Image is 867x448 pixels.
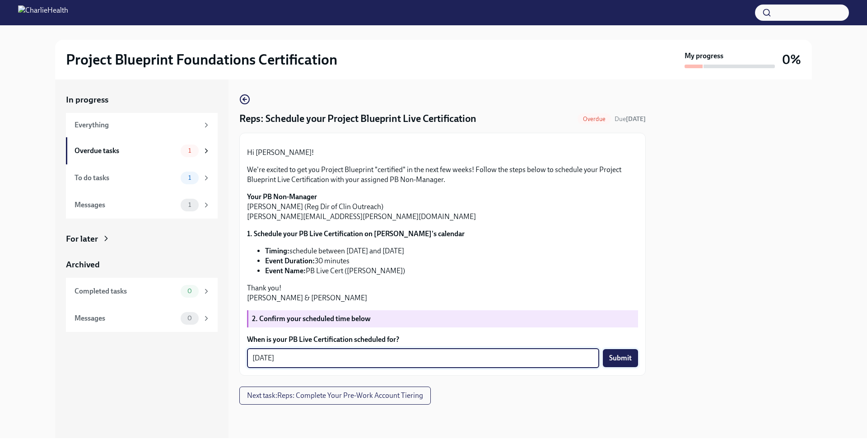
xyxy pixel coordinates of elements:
[265,256,638,266] li: 30 minutes
[615,115,646,123] span: Due
[66,278,218,305] a: Completed tasks0
[182,288,197,294] span: 0
[66,191,218,219] a: Messages1
[183,174,196,181] span: 1
[239,112,476,126] h4: Reps: Schedule your Project Blueprint Live Certification
[609,354,632,363] span: Submit
[252,353,594,364] textarea: [DATE]
[247,165,638,185] p: We're excited to get you Project Blueprint "certified" in the next few weeks! Follow the steps be...
[75,200,177,210] div: Messages
[247,283,638,303] p: Thank you! [PERSON_NAME] & [PERSON_NAME]
[265,247,289,255] strong: Timing:
[66,94,218,106] a: In progress
[183,147,196,154] span: 1
[66,233,98,245] div: For later
[66,305,218,332] a: Messages0
[265,266,638,276] li: PB Live Cert ([PERSON_NAME])
[247,192,317,201] strong: Your PB Non-Manager
[239,387,431,405] button: Next task:Reps: Complete Your Pre-Work Account Tiering
[75,120,199,130] div: Everything
[183,201,196,208] span: 1
[75,173,177,183] div: To do tasks
[66,259,218,271] a: Archived
[247,148,638,158] p: Hi [PERSON_NAME]!
[75,286,177,296] div: Completed tasks
[615,115,646,123] span: September 3rd, 2025 12:00
[18,5,68,20] img: CharlieHealth
[782,51,801,68] h3: 0%
[265,257,315,265] strong: Event Duration:
[247,192,638,222] p: [PERSON_NAME] (Reg Dir of Clin Outreach) [PERSON_NAME][EMAIL_ADDRESS][PERSON_NAME][DOMAIN_NAME]
[66,137,218,164] a: Overdue tasks1
[685,51,723,61] strong: My progress
[182,315,197,322] span: 0
[252,314,371,323] strong: 2. Confirm your scheduled time below
[66,113,218,137] a: Everything
[66,164,218,191] a: To do tasks1
[265,266,306,275] strong: Event Name:
[75,146,177,156] div: Overdue tasks
[75,313,177,323] div: Messages
[66,51,337,69] h2: Project Blueprint Foundations Certification
[66,233,218,245] a: For later
[247,229,465,238] strong: 1. Schedule your PB Live Certification on [PERSON_NAME]'s calendar
[603,349,638,367] button: Submit
[265,246,638,256] li: schedule between [DATE] and [DATE]
[247,391,423,400] span: Next task : Reps: Complete Your Pre-Work Account Tiering
[247,335,638,345] label: When is your PB Live Certification scheduled for?
[578,116,611,122] span: Overdue
[626,115,646,123] strong: [DATE]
